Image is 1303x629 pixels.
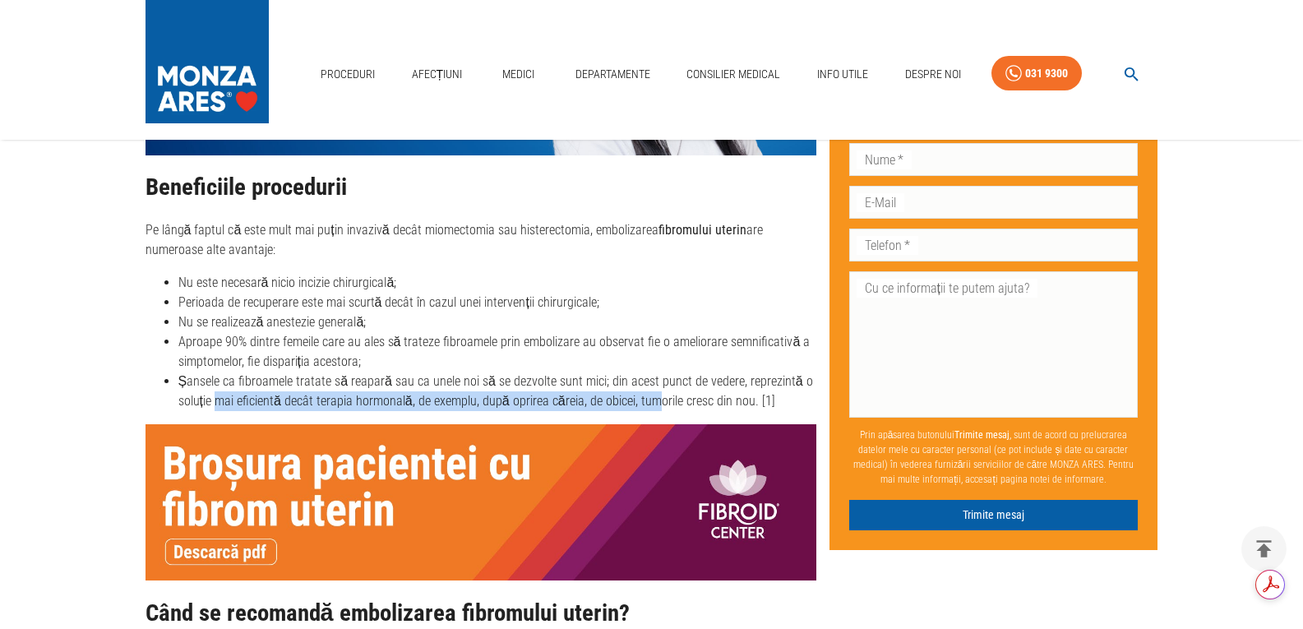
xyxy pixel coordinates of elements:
a: Departamente [569,58,657,91]
li: Perioada de recuperare este mai scurtă decât în cazul unei intervenții chirurgicale; [178,293,816,312]
div: 031 9300 [1025,63,1068,84]
strong: fibromului uterin [658,222,746,238]
a: Medici [492,58,545,91]
a: Consilier Medical [680,58,787,91]
b: Trimite mesaj [954,429,1010,441]
a: 031 9300 [991,56,1082,91]
li: Aproape 90% dintre femeile care au ales să trateze fibroamele prin embolizare au observat fie o a... [178,332,816,372]
a: Afecțiuni [405,58,469,91]
img: Brosura pacientei [146,424,816,580]
a: Info Utile [811,58,875,91]
li: Șansele ca fibroamele tratate să reapară sau ca unele noi să se dezvolte sunt mici; din acest pun... [178,372,816,411]
li: Nu se realizează anestezie generală; [178,312,816,332]
button: delete [1241,526,1287,571]
a: Despre Noi [899,58,968,91]
a: Proceduri [314,58,381,91]
p: Prin apăsarea butonului , sunt de acord cu prelucrarea datelor mele cu caracter personal (ce pot ... [849,421,1139,493]
button: Trimite mesaj [849,500,1139,530]
h2: Beneficiile procedurii [146,174,816,201]
li: Nu este necesară nicio incizie chirurgicală; [178,273,816,293]
p: Pe lângă faptul că este mult mai puțin invazivă decât miomectomia sau histerectomia, embolizarea ... [146,220,816,260]
h2: Când se recomandă embolizarea fibromului uterin? [146,600,816,627]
